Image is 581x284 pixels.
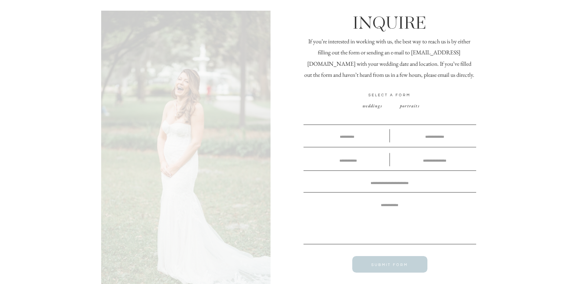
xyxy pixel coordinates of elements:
a: SUBMIT FORM [353,262,427,269]
h1: INQUIRE [300,11,479,32]
a: portraits [390,103,429,109]
a: weddings [353,103,392,109]
p: If you’re interested in working with us, the best way to reach us is by either filling out the fo... [303,36,475,82]
h3: SELECT A FORM [309,93,470,100]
